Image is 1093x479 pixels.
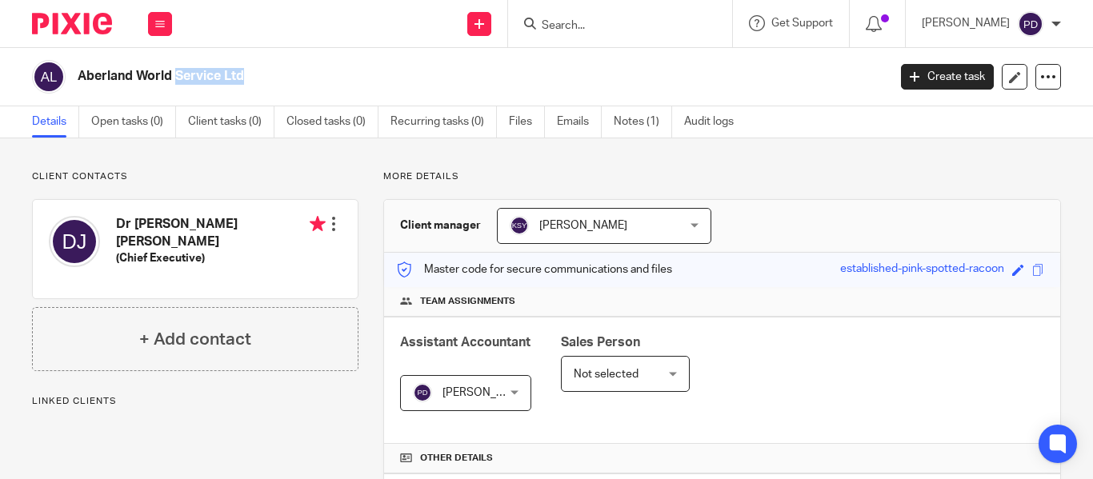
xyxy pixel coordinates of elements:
[32,13,112,34] img: Pixie
[310,216,326,232] i: Primary
[32,395,358,408] p: Linked clients
[49,216,100,267] img: svg%3E
[396,261,672,277] p: Master code for secure communications and files
[840,261,1004,279] div: established-pink-spotted-racoon
[420,295,515,308] span: Team assignments
[400,218,481,234] h3: Client manager
[922,15,1010,31] p: [PERSON_NAME]
[614,106,672,138] a: Notes (1)
[509,106,545,138] a: Files
[574,369,639,380] span: Not selected
[32,106,79,138] a: Details
[539,220,627,231] span: [PERSON_NAME]
[901,64,994,90] a: Create task
[684,106,746,138] a: Audit logs
[188,106,274,138] a: Client tasks (0)
[139,327,251,352] h4: + Add contact
[1018,11,1043,37] img: svg%3E
[390,106,497,138] a: Recurring tasks (0)
[557,106,602,138] a: Emails
[413,383,432,402] img: svg%3E
[32,60,66,94] img: svg%3E
[383,170,1061,183] p: More details
[540,19,684,34] input: Search
[286,106,378,138] a: Closed tasks (0)
[420,452,493,465] span: Other details
[771,18,833,29] span: Get Support
[116,250,326,266] h5: (Chief Executive)
[78,68,717,85] h2: Aberland World Service Ltd
[116,216,326,250] h4: Dr [PERSON_NAME] [PERSON_NAME]
[561,336,640,349] span: Sales Person
[510,216,529,235] img: svg%3E
[32,170,358,183] p: Client contacts
[400,336,530,349] span: Assistant Accountant
[442,387,530,398] span: [PERSON_NAME]
[91,106,176,138] a: Open tasks (0)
